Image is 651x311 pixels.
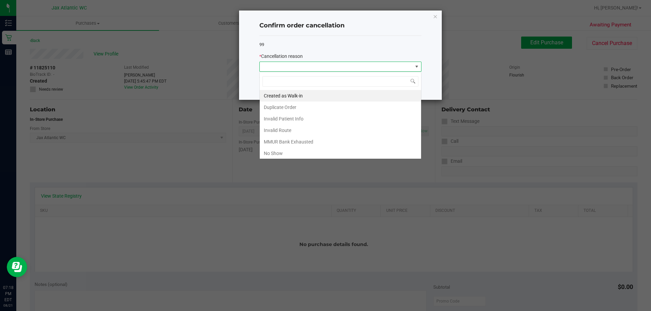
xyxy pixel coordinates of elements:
iframe: Resource center [7,257,27,277]
span: Cancellation reason [261,53,303,59]
li: MMUR Bank Exhausted [260,136,421,148]
li: Duplicate Order [260,102,421,113]
h4: Confirm order cancellation [259,21,421,30]
span: 99 [259,42,264,47]
li: Created as Walk-in [260,90,421,102]
button: Close [433,12,438,20]
li: No Show [260,148,421,159]
li: Invalid Patient Info [260,113,421,125]
li: Invalid Route [260,125,421,136]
